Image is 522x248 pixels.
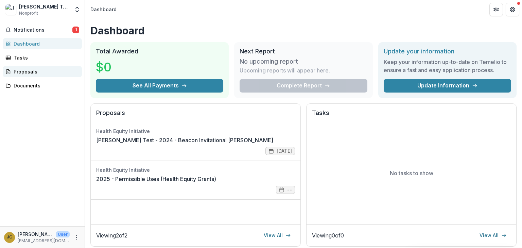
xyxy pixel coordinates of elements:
p: Viewing 2 of 2 [96,231,127,239]
a: Tasks [3,52,82,63]
div: Documents [14,82,76,89]
button: Notifications1 [3,24,82,35]
img: Jenna_Org Test [5,4,16,15]
button: Open entity switcher [72,3,82,16]
h2: Proposals [96,109,295,122]
p: Viewing 0 of 0 [312,231,344,239]
span: Nonprofit [19,10,38,16]
div: Dashboard [14,40,76,47]
p: [PERSON_NAME] [18,231,53,238]
div: Jenna Grant [7,235,13,239]
p: No tasks to show [390,169,433,177]
h2: Total Awarded [96,48,223,55]
nav: breadcrumb [88,4,119,14]
a: Documents [3,80,82,91]
a: View All [475,230,511,241]
button: See All Payments [96,79,223,93]
span: 1 [72,27,79,33]
a: Update Information [384,79,511,93]
a: Proposals [3,66,82,77]
div: Tasks [14,54,76,61]
button: Partners [489,3,503,16]
a: View All [260,230,295,241]
a: [PERSON_NAME] Test - 2024 - Beacon Invitational [PERSON_NAME] [96,136,273,144]
button: Get Help [506,3,519,16]
a: 2025 - Permissible Uses (Health Equity Grants) [96,175,216,183]
div: Dashboard [90,6,117,13]
h2: Next Report [240,48,367,55]
p: Upcoming reports will appear here. [240,66,330,75]
a: Dashboard [3,38,82,49]
button: More [72,233,81,242]
h2: Tasks [312,109,511,122]
h1: Dashboard [90,24,517,37]
span: Notifications [14,27,72,33]
h3: $0 [96,58,147,76]
div: Proposals [14,68,76,75]
div: [PERSON_NAME] Test [19,3,70,10]
h2: Update your information [384,48,511,55]
p: [EMAIL_ADDRESS][DOMAIN_NAME] [18,238,70,244]
h3: Keep your information up-to-date on Temelio to ensure a fast and easy application process. [384,58,511,74]
h3: No upcoming report [240,58,298,65]
p: User [56,231,70,237]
